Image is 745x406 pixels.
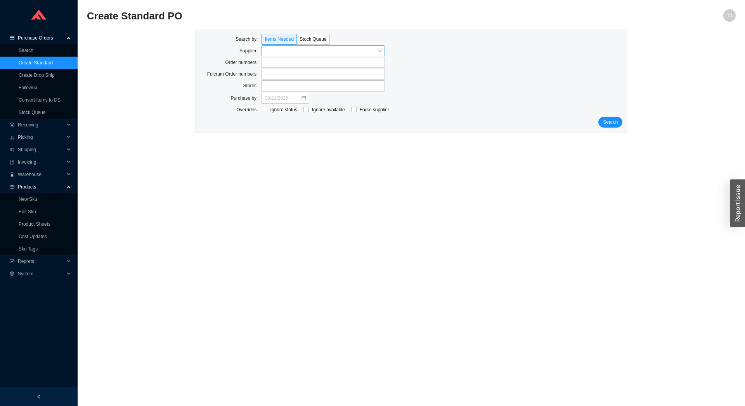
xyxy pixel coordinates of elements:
[9,271,15,276] span: setting
[236,34,262,45] label: Search by
[18,143,64,156] span: Shipping
[18,255,64,268] span: Reports
[18,168,64,181] span: Warehouse
[19,197,37,202] a: New Sku
[357,106,392,114] span: Force supplier
[9,185,15,189] span: read
[19,209,36,214] a: Edit Sku
[18,156,64,168] span: Invoicing
[239,45,262,56] label: Supplier:
[207,69,262,79] label: Fulcrum Order numbers
[9,36,15,40] span: credit-card
[243,80,262,91] label: Stores
[236,104,262,115] label: Overrides
[265,94,301,102] input: 08/21/2025
[18,268,64,280] span: System
[19,221,50,227] a: Product Sheets
[225,57,262,68] label: Order numbers
[9,259,15,264] span: fund
[267,106,300,114] span: Ignore status
[230,93,262,104] label: Purchase by
[727,9,732,22] span: TJ
[19,60,53,66] a: Create Standard
[19,110,45,115] a: Stock Queue
[9,160,15,164] span: book
[19,234,47,239] a: Cost Updates
[19,97,61,103] a: Convert Items to DS
[19,85,37,90] a: Followup
[265,36,294,42] span: Items Needed
[300,36,326,42] span: Stock Queue
[18,119,64,131] span: Receiving
[87,9,573,23] h2: Create Standard PO
[603,118,618,126] span: Search
[598,117,622,128] button: Search
[18,181,64,193] span: Products
[309,106,348,114] span: Ignore available
[19,48,33,53] a: Search
[19,73,55,78] a: Create Drop Ship
[18,32,64,44] span: Purchase Orders
[36,394,41,399] span: left
[18,131,64,143] span: Picking
[19,246,38,252] a: Sku Tags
